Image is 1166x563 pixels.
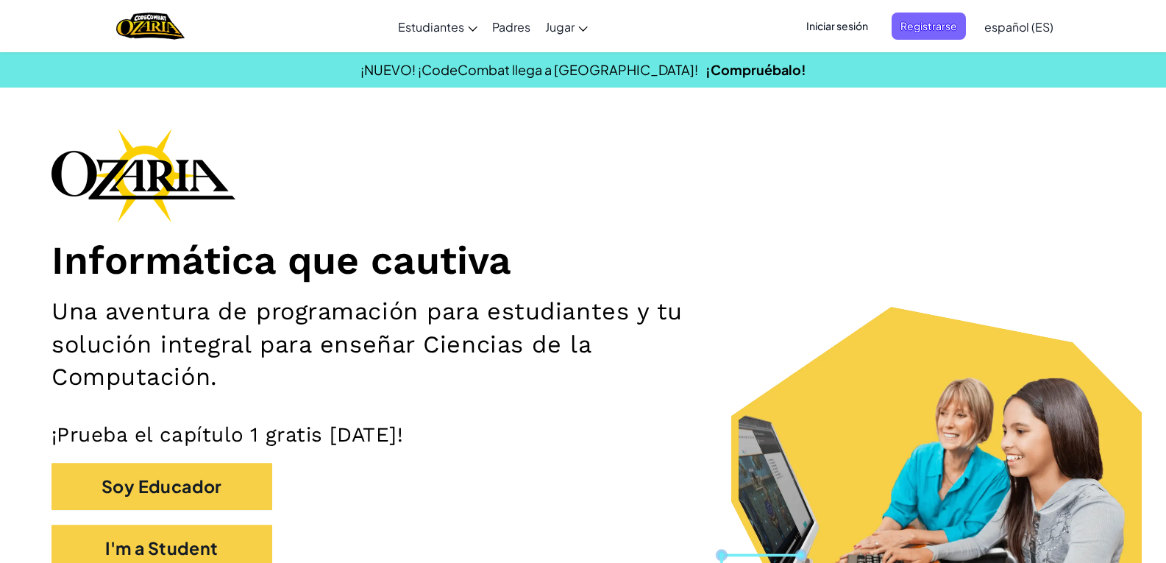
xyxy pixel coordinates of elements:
[797,13,877,40] button: Iniciar sesión
[51,128,235,222] img: Ozaria branding logo
[538,7,595,46] a: Jugar
[116,11,185,41] a: Ozaria by CodeCombat logo
[116,11,185,41] img: Home
[51,463,272,511] button: Soy Educador
[977,7,1061,46] a: español (ES)
[545,19,575,35] span: Jugar
[892,13,966,40] button: Registrarse
[51,295,764,392] h2: Una aventura de programación para estudiantes y tu solución integral para enseñar Ciencias de la ...
[705,61,806,78] a: ¡Compruébalo!
[398,19,464,35] span: Estudiantes
[391,7,485,46] a: Estudiantes
[984,19,1053,35] span: español (ES)
[360,61,698,78] span: ¡NUEVO! ¡CodeCombat llega a [GEOGRAPHIC_DATA]!
[51,237,1115,285] h1: Informática que cautiva
[51,422,1115,448] p: ¡Prueba el capítulo 1 gratis [DATE]!
[485,7,538,46] a: Padres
